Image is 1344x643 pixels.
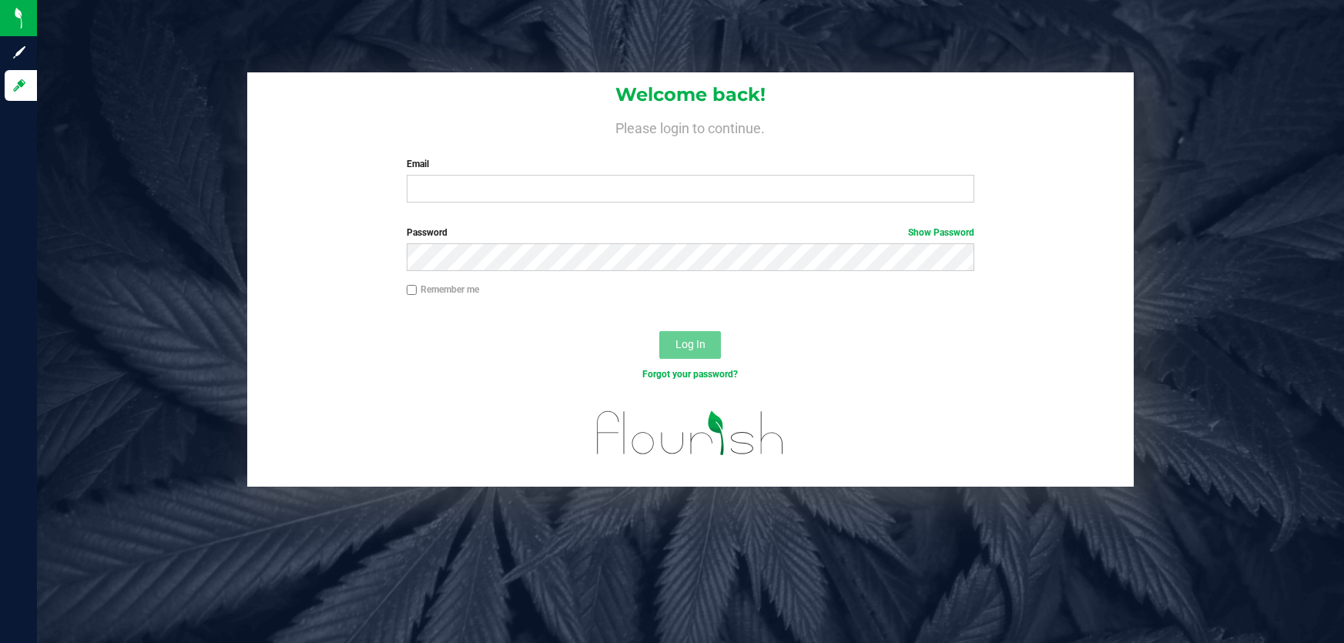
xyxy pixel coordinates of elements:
[12,45,27,60] inline-svg: Sign up
[12,78,27,93] inline-svg: Log in
[407,285,417,296] input: Remember me
[407,283,479,296] label: Remember me
[247,85,1134,105] h1: Welcome back!
[659,331,721,359] button: Log In
[580,397,802,469] img: flourish_logo.svg
[407,227,447,238] span: Password
[247,117,1134,136] h4: Please login to continue.
[407,157,975,171] label: Email
[642,369,738,380] a: Forgot your password?
[675,338,706,350] span: Log In
[908,227,974,238] a: Show Password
